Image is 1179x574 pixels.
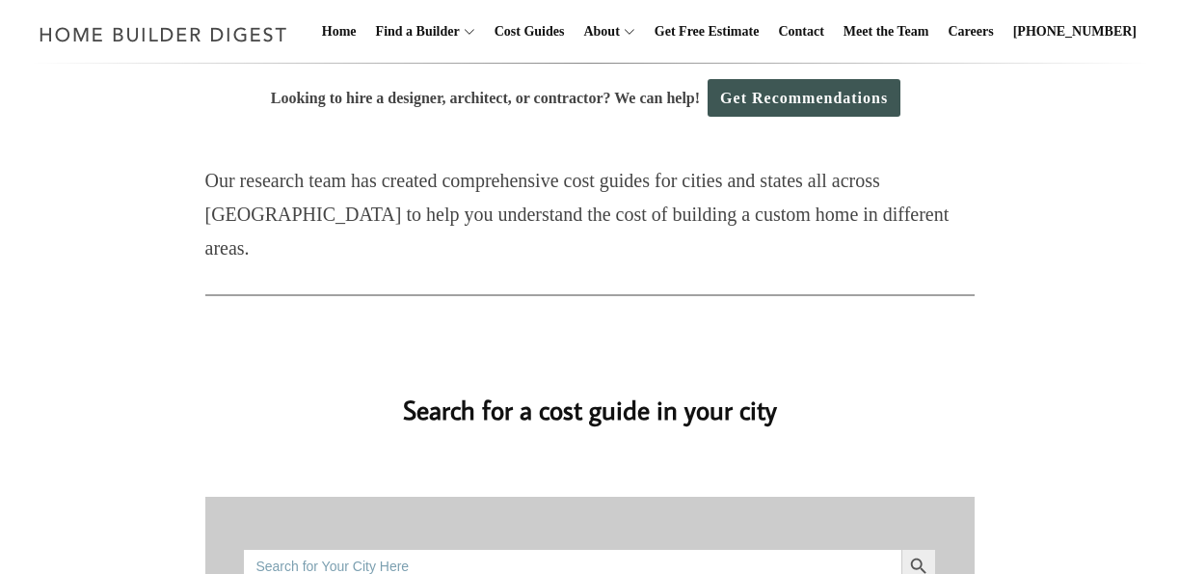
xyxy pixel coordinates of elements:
a: Get Recommendations [708,79,900,117]
p: Our research team has created comprehensive cost guides for cities and states all across [GEOGRAP... [205,164,975,265]
a: Find a Builder [368,1,460,63]
a: About [576,1,619,63]
a: Contact [770,1,831,63]
a: Home [314,1,364,63]
img: Home Builder Digest [31,15,296,53]
h2: Search for a cost guide in your city [40,363,1139,429]
a: [PHONE_NUMBER] [1005,1,1144,63]
a: Get Free Estimate [647,1,767,63]
a: Careers [941,1,1002,63]
a: Cost Guides [487,1,573,63]
a: Meet the Team [836,1,937,63]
